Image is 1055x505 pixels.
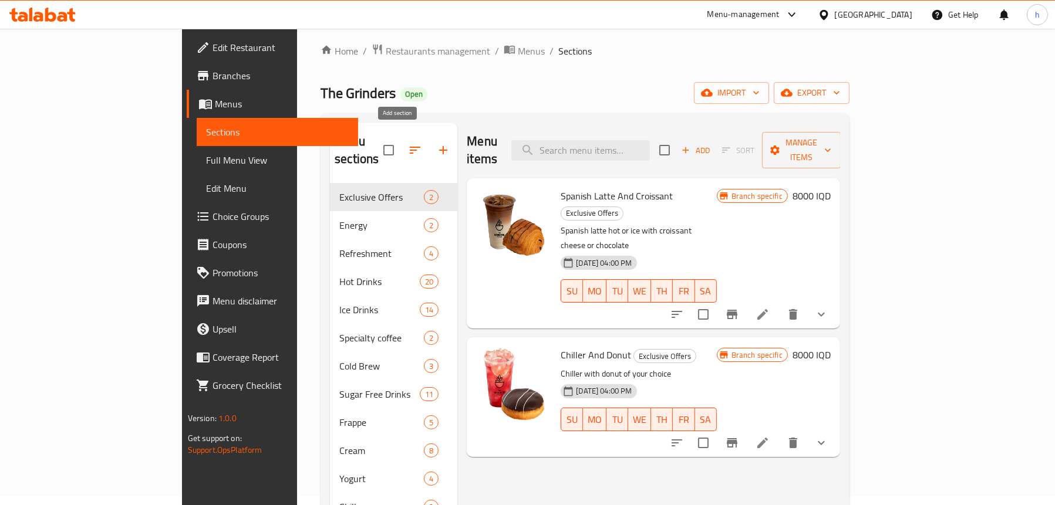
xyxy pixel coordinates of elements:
[424,445,438,456] span: 8
[401,136,429,164] span: Sort sections
[558,44,592,58] span: Sections
[424,443,439,457] div: items
[673,279,695,303] button: FR
[518,44,545,58] span: Menus
[566,283,578,300] span: SU
[330,239,457,267] div: Refreshment4
[634,350,696,363] span: Exclusive Offers
[633,349,696,363] div: Exclusive Offers
[424,359,439,373] div: items
[206,181,349,195] span: Edit Menu
[213,322,349,336] span: Upsell
[424,333,438,344] span: 2
[424,190,439,204] div: items
[330,465,457,493] div: Yogurt4
[330,380,457,408] div: Sugar Free Drinks11
[677,141,714,160] span: Add item
[424,473,438,484] span: 4
[215,97,349,111] span: Menus
[206,153,349,167] span: Full Menu View
[727,191,787,202] span: Branch specific
[187,33,358,62] a: Edit Restaurant
[187,371,358,399] a: Grocery Checklist
[420,387,439,401] div: items
[330,408,457,436] div: Frappe5
[187,315,358,343] a: Upsell
[611,283,623,300] span: TU
[561,206,623,221] div: Exclusive Offers
[771,135,831,165] span: Manage items
[197,146,358,174] a: Full Menu View
[561,408,583,431] button: SU
[339,415,424,429] span: Frappe
[188,442,262,457] a: Support.OpsPlatform
[700,283,712,300] span: SA
[727,350,787,361] span: Branch specific
[611,411,623,428] span: TU
[424,361,438,372] span: 3
[678,411,690,428] span: FR
[814,436,828,450] svg: Show Choices
[783,86,840,100] span: export
[424,331,439,345] div: items
[651,279,673,303] button: TH
[339,190,424,204] span: Exclusive Offers
[213,69,349,83] span: Branches
[566,411,578,428] span: SU
[588,411,602,428] span: MO
[694,82,769,104] button: import
[339,331,424,345] span: Specialty coffee
[1035,8,1040,21] span: h
[213,238,349,252] span: Coupons
[793,188,831,204] h6: 8000 IQD
[779,300,807,328] button: delete
[714,141,762,160] span: Select section first
[339,303,420,317] span: Ice Drinks
[652,138,677,162] span: Select section
[363,44,367,58] li: /
[511,140,650,161] input: search
[793,347,831,363] h6: 8000 IQD
[814,307,828,321] svg: Show Choices
[339,443,424,457] span: Cream
[691,302,716,327] span: Select to update
[476,347,551,422] img: Chiller And Donut
[339,246,424,260] span: Refreshment
[467,133,497,168] h2: Menu items
[420,304,438,316] span: 14
[187,62,358,90] a: Branches
[651,408,673,431] button: TH
[339,359,424,373] span: Cold Brew
[680,144,712,157] span: Add
[424,220,438,231] span: 2
[756,436,770,450] a: Edit menu item
[424,218,439,232] div: items
[187,90,358,118] a: Menus
[583,279,606,303] button: MO
[424,192,438,203] span: 2
[628,408,651,431] button: WE
[633,411,646,428] span: WE
[504,43,545,59] a: Menus
[197,118,358,146] a: Sections
[424,472,439,486] div: items
[187,343,358,371] a: Coverage Report
[695,408,717,431] button: SA
[678,283,690,300] span: FR
[424,248,438,259] span: 4
[663,300,691,328] button: sort-choices
[779,429,807,457] button: delete
[633,283,646,300] span: WE
[330,436,457,465] div: Cream8
[420,389,438,400] span: 11
[718,300,746,328] button: Branch-specific-item
[188,431,242,446] span: Get support on:
[561,367,716,381] p: Chiller with donut of your choice
[213,266,349,280] span: Promotions
[495,44,499,58] li: /
[561,206,623,220] span: Exclusive Offers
